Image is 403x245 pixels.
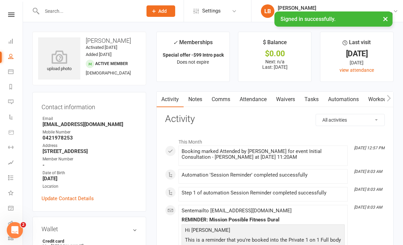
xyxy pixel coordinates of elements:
[165,135,385,146] li: This Month
[202,3,221,19] span: Settings
[300,92,323,107] a: Tasks
[183,226,343,236] p: Hi [PERSON_NAME]
[40,6,138,16] input: Search...
[43,135,137,141] strong: 0421978253
[184,92,207,107] a: Notes
[43,129,137,135] div: Mobile Number
[163,52,224,58] strong: Special offer -$99 Intro pack
[354,169,382,174] i: [DATE] 8:03 AM
[182,190,345,196] div: Step 1 of automation Session Reminder completed successfully
[86,45,117,50] time: Activated [DATE]
[182,172,345,178] div: Automation 'Session Reminder' completed successfully
[244,59,305,70] p: Next: n/a Last: [DATE]
[38,50,80,72] div: upload photo
[354,187,382,192] i: [DATE] 8:03 AM
[8,201,23,216] a: General attendance kiosk mode
[280,16,335,22] span: Signed in successfully.
[158,8,167,14] span: Add
[343,38,371,50] div: Last visit
[8,80,23,95] a: Reports
[43,121,137,127] strong: [EMAIL_ADDRESS][DOMAIN_NAME]
[42,101,137,111] h3: Contact information
[86,70,131,75] span: [DEMOGRAPHIC_DATA]
[261,4,274,18] div: LB
[95,61,128,66] span: Active member
[182,149,345,160] div: Booking marked Attended by [PERSON_NAME] for event Initial Consultation - [PERSON_NAME] at [DATE]...
[173,39,178,46] i: ✓
[43,148,137,154] strong: [STREET_ADDRESS]
[43,170,137,176] div: Date of Birth
[42,226,137,233] h3: Wallet
[278,5,393,11] div: [PERSON_NAME]
[43,176,137,182] strong: [DATE]
[8,186,23,201] a: What's New
[323,92,364,107] a: Automations
[86,52,111,57] time: Added [DATE]
[38,37,140,44] h3: [PERSON_NAME]
[340,67,374,73] a: view attendance
[43,143,137,149] div: Address
[235,92,271,107] a: Attendance
[8,34,23,50] a: Dashboard
[8,65,23,80] a: Calendar
[165,114,385,124] h3: Activity
[43,239,134,244] strong: Credit card
[182,217,345,223] div: REMINDER: Mission Possible Fitness Dural
[379,11,392,26] button: ×
[8,125,23,141] a: Product Sales
[43,156,137,162] div: Member Number
[157,92,184,107] a: Activity
[271,92,300,107] a: Waivers
[173,38,213,51] div: Memberships
[43,162,137,168] strong: -
[21,222,26,227] span: 2
[177,59,209,65] span: Does not expire
[244,50,305,57] div: $0.00
[182,208,292,214] span: Sent email to [EMAIL_ADDRESS][DOMAIN_NAME]
[326,50,387,57] div: [DATE]
[8,216,23,232] a: Roll call kiosk mode
[326,59,387,66] div: [DATE]
[8,50,23,65] a: People
[146,5,175,17] button: Add
[354,205,382,210] i: [DATE] 8:03 AM
[43,183,137,190] div: Location
[207,92,235,107] a: Comms
[263,38,287,50] div: $ Balance
[42,194,94,203] a: Update Contact Details
[7,222,23,238] iframe: Intercom live chat
[364,92,396,107] a: Workouts
[354,146,384,150] i: [DATE] 12:57 PM
[278,11,393,17] div: Mission Possible Fitness Dural (Shay [PERSON_NAME])
[43,116,137,122] div: Email
[8,156,23,171] a: Assessments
